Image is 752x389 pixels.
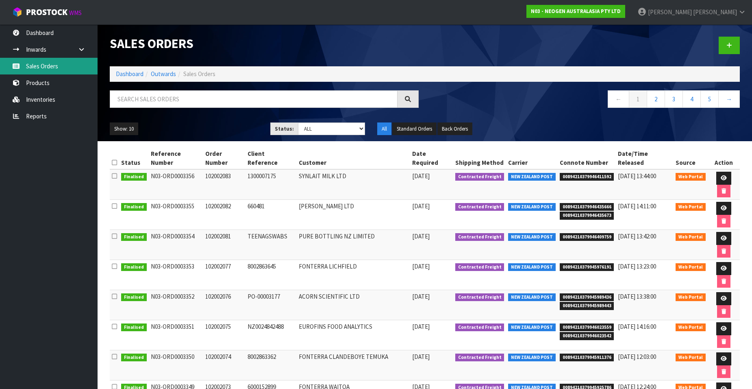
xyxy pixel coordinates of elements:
[149,290,204,320] td: N03-ORD0003352
[676,354,706,362] span: Web Portal
[149,320,204,350] td: N03-ORD0003351
[676,293,706,302] span: Web Portal
[297,200,410,230] td: [PERSON_NAME] LTD
[110,37,419,51] h1: Sales Orders
[618,293,656,300] span: [DATE] 13:38:00
[616,147,674,169] th: Date/Time Released
[558,147,616,169] th: Connote Number
[412,172,430,180] span: [DATE]
[412,353,430,361] span: [DATE]
[560,323,614,332] span: 00894210379946023559
[455,203,504,211] span: Contracted Freight
[455,323,504,332] span: Contracted Freight
[508,173,556,181] span: NEW ZEALAND POST
[676,263,706,271] span: Web Portal
[297,290,410,320] td: ACORN SCIENTIFIC LTD
[149,169,204,200] td: N03-ORD0003356
[608,90,629,108] a: ←
[412,202,430,210] span: [DATE]
[618,232,656,240] span: [DATE] 13:42:00
[203,290,246,320] td: 102002076
[297,147,410,169] th: Customer
[437,122,472,135] button: Back Orders
[506,147,558,169] th: Carrier
[412,293,430,300] span: [DATE]
[560,354,614,362] span: 00894210379945911376
[12,7,22,17] img: cube-alt.png
[119,147,149,169] th: Status
[508,354,556,362] span: NEW ZEALAND POST
[121,233,147,241] span: Finalised
[297,260,410,290] td: FONTERRA LICHFIELD
[618,202,656,210] span: [DATE] 14:11:00
[203,200,246,230] td: 102002082
[246,169,297,200] td: 1300007175
[203,230,246,260] td: 102002081
[121,263,147,271] span: Finalised
[203,320,246,350] td: 102002075
[508,293,556,302] span: NEW ZEALAND POST
[618,353,656,361] span: [DATE] 12:03:00
[121,293,147,302] span: Finalised
[410,147,453,169] th: Date Required
[412,323,430,330] span: [DATE]
[455,233,504,241] span: Contracted Freight
[377,122,391,135] button: All
[676,173,706,181] span: Web Portal
[560,332,614,340] span: 00894210379946023542
[560,233,614,241] span: 00894210379946409759
[203,260,246,290] td: 102002077
[275,125,294,132] strong: Status:
[392,122,437,135] button: Standard Orders
[618,262,656,270] span: [DATE] 13:23:00
[246,350,297,380] td: 8002863362
[149,260,204,290] td: N03-ORD0003353
[297,320,410,350] td: EUROFINS FOOD ANALYTICS
[149,350,204,380] td: N03-ORD0003350
[708,147,740,169] th: Action
[151,70,176,78] a: Outwards
[121,203,147,211] span: Finalised
[203,169,246,200] td: 102002083
[246,230,297,260] td: TEENAGSWABS
[297,230,410,260] td: PURE BOTTLING NZ LIMITED
[560,302,614,310] span: 00894210379945989443
[560,212,614,220] span: 00894210379946435673
[110,90,398,108] input: Search sales orders
[693,8,737,16] span: [PERSON_NAME]
[246,260,297,290] td: 8002863645
[531,8,621,15] strong: N03 - NEOGEN AUSTRALASIA PTY LTD
[110,122,138,135] button: Show: 10
[246,290,297,320] td: PO-00003177
[183,70,215,78] span: Sales Orders
[246,200,297,230] td: 660481
[455,263,504,271] span: Contracted Freight
[665,90,683,108] a: 3
[246,147,297,169] th: Client Reference
[676,233,706,241] span: Web Portal
[121,323,147,332] span: Finalised
[676,323,706,332] span: Web Portal
[455,293,504,302] span: Contracted Freight
[718,90,740,108] a: →
[560,263,614,271] span: 00894210379945976191
[453,147,506,169] th: Shipping Method
[297,350,410,380] td: FONTERRA CLANDEBOYE TEMUKA
[455,173,504,181] span: Contracted Freight
[674,147,708,169] th: Source
[508,263,556,271] span: NEW ZEALAND POST
[26,7,67,17] span: ProStock
[246,320,297,350] td: NZ0024842488
[412,262,430,270] span: [DATE]
[69,9,82,17] small: WMS
[121,173,147,181] span: Finalised
[508,323,556,332] span: NEW ZEALAND POST
[431,90,740,110] nav: Page navigation
[149,230,204,260] td: N03-ORD0003354
[412,232,430,240] span: [DATE]
[700,90,719,108] a: 5
[560,293,614,302] span: 00894210379945989436
[116,70,143,78] a: Dashboard
[203,147,246,169] th: Order Number
[648,8,692,16] span: [PERSON_NAME]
